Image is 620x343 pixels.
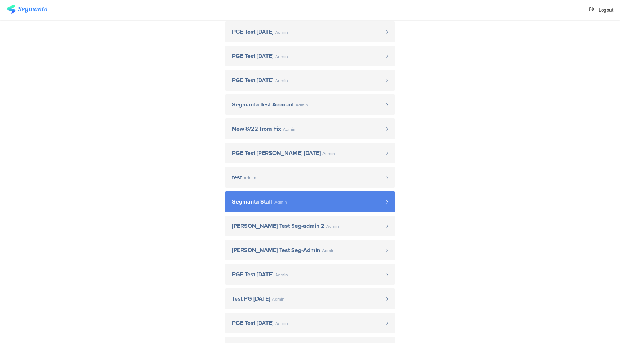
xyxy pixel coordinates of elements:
[225,143,395,163] a: PGE Test [PERSON_NAME] [DATE] Admin
[326,224,339,229] span: Admin
[225,191,395,212] a: Segmanta Staff Admin
[275,79,288,83] span: Admin
[225,313,395,333] a: PGE Test [DATE] Admin
[244,176,256,180] span: Admin
[225,46,395,66] a: PGE Test [DATE] Admin
[275,54,288,59] span: Admin
[322,248,335,253] span: Admin
[232,102,294,108] span: Segmanta Test Account
[232,199,273,205] span: Segmanta Staff
[225,118,395,139] a: New 8/22 from Fix Admin
[225,264,395,285] a: PGE Test [DATE] Admin
[322,151,335,156] span: Admin
[232,29,273,35] span: PGE Test [DATE]
[225,70,395,91] a: PGE Test [DATE] Admin
[275,321,288,326] span: Admin
[225,216,395,236] a: [PERSON_NAME] Test Seg-admin 2 Admin
[232,126,281,132] span: New 8/22 from Fix
[232,296,270,302] span: Test PG [DATE]
[599,7,613,13] span: Logout
[225,240,395,260] a: [PERSON_NAME] Test Seg-Admin Admin
[225,21,395,42] a: PGE Test [DATE] Admin
[295,103,308,107] span: Admin
[7,5,47,14] img: segmanta logo
[225,288,395,309] a: Test PG [DATE] Admin
[232,53,273,59] span: PGE Test [DATE]
[232,223,325,229] span: [PERSON_NAME] Test Seg-admin 2
[225,167,395,188] a: test Admin
[225,94,395,115] a: Segmanta Test Account Admin
[274,200,287,204] span: Admin
[232,320,273,326] span: PGE Test [DATE]
[232,272,273,277] span: PGE Test [DATE]
[283,127,295,131] span: Admin
[232,247,320,253] span: [PERSON_NAME] Test Seg-Admin
[232,78,273,83] span: PGE Test [DATE]
[232,150,321,156] span: PGE Test [PERSON_NAME] [DATE]
[272,297,285,301] span: Admin
[275,30,288,34] span: Admin
[275,273,288,277] span: Admin
[232,175,242,180] span: test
